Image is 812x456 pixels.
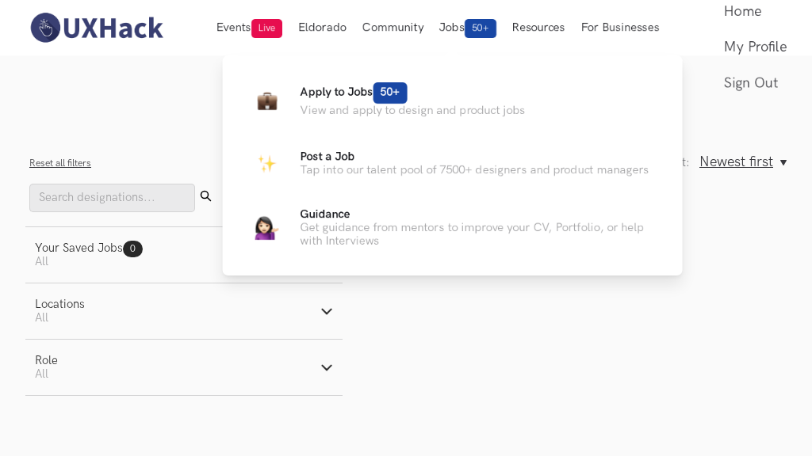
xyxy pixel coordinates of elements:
[724,65,787,101] a: Sign Out
[699,154,773,170] span: Newest first
[29,184,195,212] input: Search
[724,29,787,65] a: My Profile
[373,82,408,104] span: 50+
[35,241,143,255] div: Your Saved Jobs
[25,227,343,283] button: Your Saved Jobs0 All
[301,104,526,117] p: View and apply to design and product jobs
[248,81,657,119] a: BriefcaseApply to Jobs50+View and apply to design and product jobs
[35,354,58,367] div: Role
[255,216,279,240] img: Guidance
[248,207,657,248] a: GuidanceGuidanceGet guidance from mentors to improve your CV, Portfolio, or help with Interviews
[130,243,136,255] span: 0
[301,221,657,248] p: Get guidance from mentors to improve your CV, Portfolio, or help with Interviews
[301,207,350,221] span: Guidance
[699,154,787,170] button: Newest first, Sort:
[248,144,657,182] a: ParkingPost a JobTap into our talent pool of 7500+ designers and product managers
[29,158,91,169] button: Reset all filters
[251,19,282,38] span: Live
[35,311,48,325] span: All
[301,85,408,99] span: Apply to Jobs
[35,367,48,381] span: All
[257,154,277,173] img: Parking
[257,90,277,110] img: Briefcase
[35,255,48,268] span: All
[25,283,343,339] button: LocationsAll
[25,340,343,395] button: RoleAll
[25,11,167,44] img: UXHack-logo.png
[101,70,710,114] ul: Tabs Interface
[465,19,496,38] span: 50+
[301,150,355,163] span: Post a Job
[301,163,649,177] p: Tap into our talent pool of 7500+ designers and product managers
[35,298,85,311] div: Locations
